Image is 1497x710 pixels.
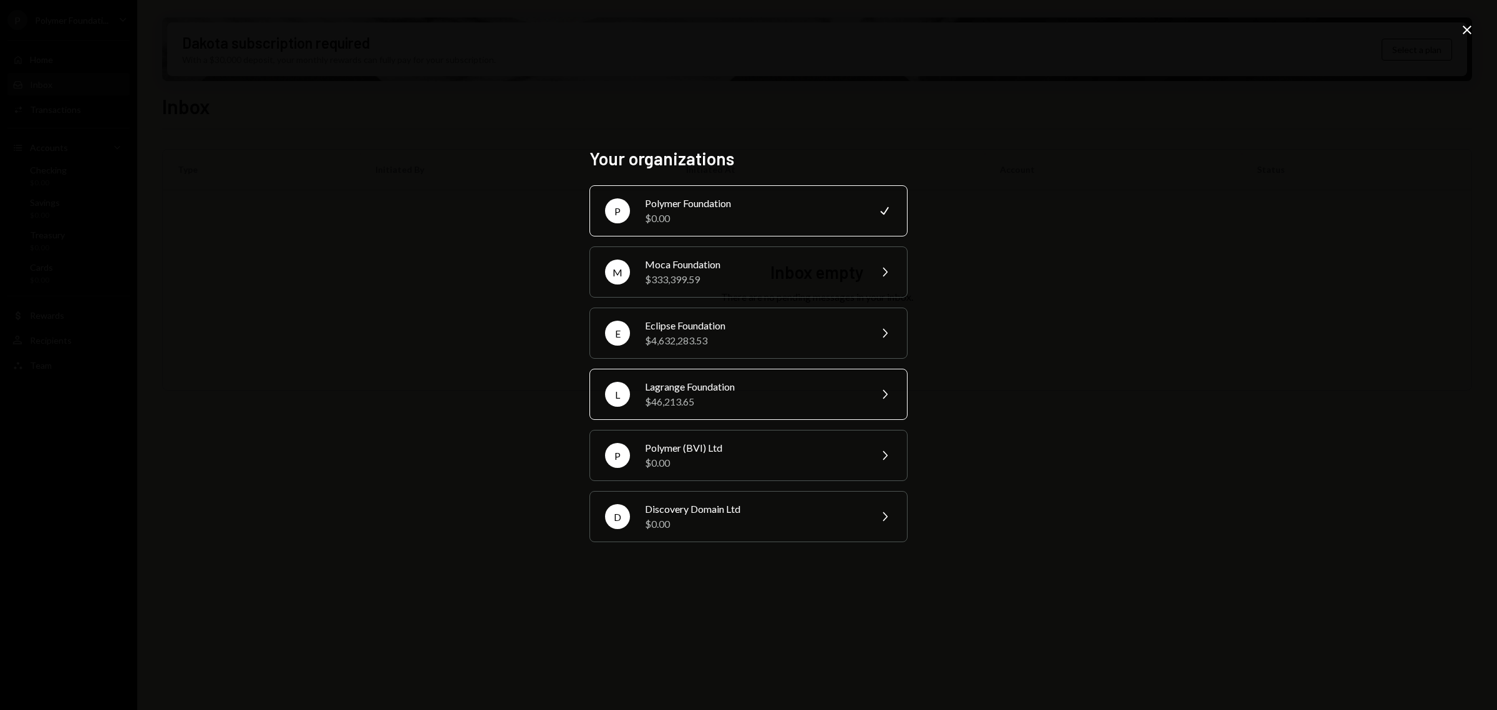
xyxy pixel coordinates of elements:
[589,185,908,236] button: PPolymer Foundation$0.00
[645,502,862,517] div: Discovery Domain Ltd
[645,333,862,348] div: $4,632,283.53
[605,198,630,223] div: P
[605,382,630,407] div: L
[645,379,862,394] div: Lagrange Foundation
[645,455,862,470] div: $0.00
[605,443,630,468] div: P
[589,246,908,298] button: MMoca Foundation$333,399.59
[645,196,862,211] div: Polymer Foundation
[589,308,908,359] button: EEclipse Foundation$4,632,283.53
[605,504,630,529] div: D
[645,272,862,287] div: $333,399.59
[589,430,908,481] button: PPolymer (BVI) Ltd$0.00
[645,211,862,226] div: $0.00
[645,440,862,455] div: Polymer (BVI) Ltd
[589,491,908,542] button: DDiscovery Domain Ltd$0.00
[589,369,908,420] button: LLagrange Foundation$46,213.65
[645,257,862,272] div: Moca Foundation
[645,318,862,333] div: Eclipse Foundation
[605,260,630,284] div: M
[605,321,630,346] div: E
[589,147,908,171] h2: Your organizations
[645,394,862,409] div: $46,213.65
[645,517,862,532] div: $0.00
